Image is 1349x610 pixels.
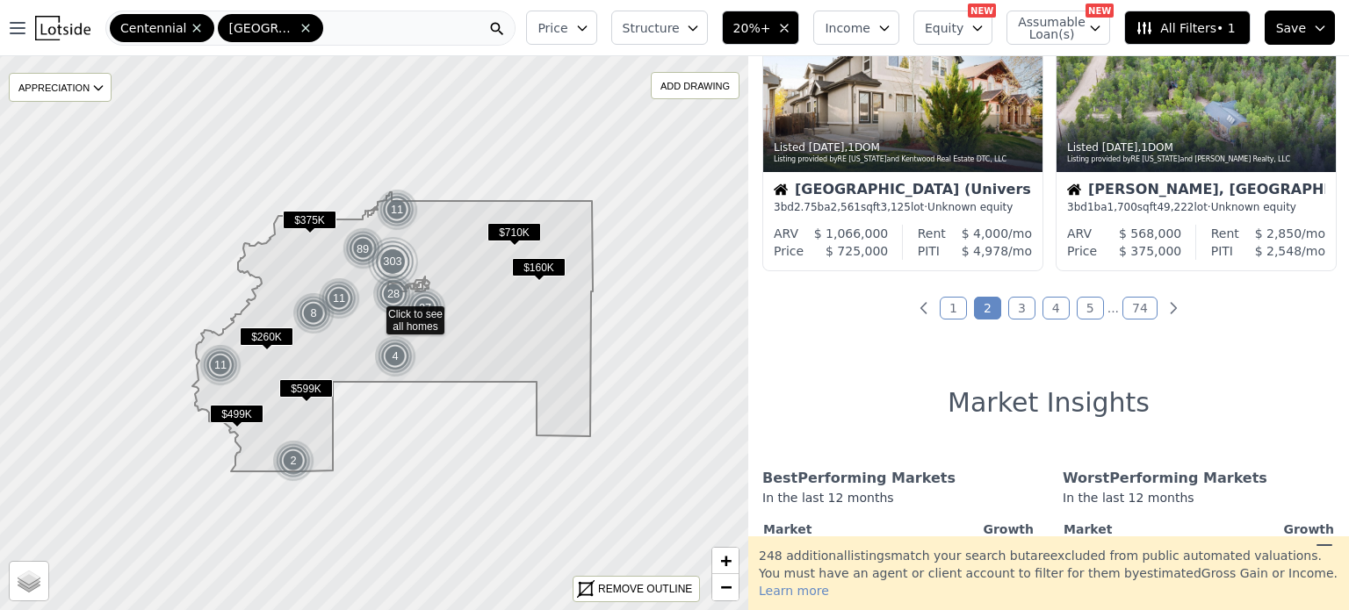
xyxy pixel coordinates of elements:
[210,405,263,430] div: $499K
[982,517,1035,542] th: Growth
[372,273,415,315] img: g1.png
[774,183,788,197] img: House
[748,299,1349,317] ul: Pagination
[946,225,1032,242] div: /mo
[1211,242,1233,260] div: PITI
[774,225,798,242] div: ARV
[974,297,1001,319] a: Page 2 is your current page
[1211,225,1239,242] div: Rent
[918,225,946,242] div: Rent
[925,19,963,37] span: Equity
[1067,200,1325,214] div: 3 bd 1 ba sqft lot · Unknown equity
[341,226,386,271] img: g2.png
[1102,141,1138,154] time: 2025-09-17 00:00
[374,335,416,377] div: 4
[283,211,336,236] div: $375K
[1119,226,1181,240] span: $ 568,000
[940,242,1032,260] div: /mo
[1165,299,1182,317] a: Next page
[1255,244,1302,258] span: $ 2,548
[1077,297,1104,319] a: Page 5
[748,536,1349,610] div: 248 additional listing s match your search but are excluded from public automated valuations. You...
[948,387,1150,419] h1: Market Insights
[318,277,361,319] img: g1.png
[1136,19,1235,37] span: All Filters • 1
[240,327,293,346] span: $260K
[762,468,1035,489] div: Best Performing Markets
[1067,183,1325,200] div: [PERSON_NAME], [GEOGRAPHIC_DATA]
[774,183,1032,200] div: [GEOGRAPHIC_DATA] (University)
[1255,226,1302,240] span: $ 2,850
[487,223,541,248] div: $710K
[1067,183,1081,197] img: House
[774,242,804,260] div: Price
[962,244,1008,258] span: $ 4,978
[1063,489,1335,517] div: In the last 12 months
[813,11,899,45] button: Income
[968,4,996,18] div: NEW
[1276,19,1306,37] span: Save
[720,549,732,571] span: +
[1124,11,1250,45] button: All Filters• 1
[1067,140,1327,154] div: Listed , 1 DOM
[199,344,242,386] div: 11
[376,189,419,231] img: g1.png
[1008,297,1035,319] a: Page 3
[712,574,739,600] a: Zoom out
[809,141,845,154] time: 2025-09-17 00:00
[1067,154,1327,165] div: Listing provided by RE [US_STATE] and [PERSON_NAME] Realty, LLC
[537,19,567,37] span: Price
[918,242,940,260] div: PITI
[292,292,335,334] img: g1.png
[512,258,566,276] span: $160K
[376,189,418,231] div: 11
[774,140,1034,154] div: Listed , 1 DOM
[825,19,870,37] span: Income
[762,14,1042,271] a: Listed [DATE],1DOMListing provided byRE [US_STATE]and Kentwood Real Estate DTC, LLCHouse[GEOGRAPH...
[366,235,420,288] img: g5.png
[199,344,242,386] img: g1.png
[1282,517,1335,542] th: Growth
[1265,11,1335,45] button: Save
[210,405,263,423] span: $499K
[374,335,417,377] img: g1.png
[318,277,360,319] div: 11
[1056,14,1335,271] a: Listed [DATE],1DOMListing provided byRE [US_STATE]and [PERSON_NAME] Realty, LLCHouse[PERSON_NAME]...
[404,287,447,329] img: g1.png
[1107,201,1137,213] span: 1,700
[774,200,1032,214] div: 3 bd 2.75 ba sqft lot · Unknown equity
[1018,16,1074,40] span: Assumable Loan(s)
[487,223,541,241] span: $710K
[272,440,315,482] img: g1.png
[1067,225,1092,242] div: ARV
[1063,517,1282,542] th: Market
[915,299,933,317] a: Previous page
[1157,201,1194,213] span: 49,222
[962,226,1008,240] span: $ 4,000
[366,235,419,288] div: 303
[881,201,911,213] span: 3,125
[1107,301,1119,315] a: Jump forward
[10,562,48,600] a: Layers
[1233,242,1325,260] div: /mo
[762,517,982,542] th: Market
[272,440,314,482] div: 2
[940,297,967,319] a: Page 1
[512,258,566,283] div: $160K
[9,73,112,102] div: APPRECIATION
[1122,297,1158,319] a: Page 74
[722,11,800,45] button: 20%+
[240,327,293,353] div: $260K
[292,292,335,334] div: 8
[774,154,1034,165] div: Listing provided by RE [US_STATE] and Kentwood Real Estate DTC, LLC
[35,16,90,40] img: Lotside
[762,489,1035,517] div: In the last 12 months
[623,19,679,37] span: Structure
[279,379,333,405] div: $599K
[1063,468,1335,489] div: Worst Performing Markets
[826,244,888,258] span: $ 725,000
[1239,225,1325,242] div: /mo
[1086,4,1114,18] div: NEW
[120,19,186,37] span: Centennial
[1067,242,1097,260] div: Price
